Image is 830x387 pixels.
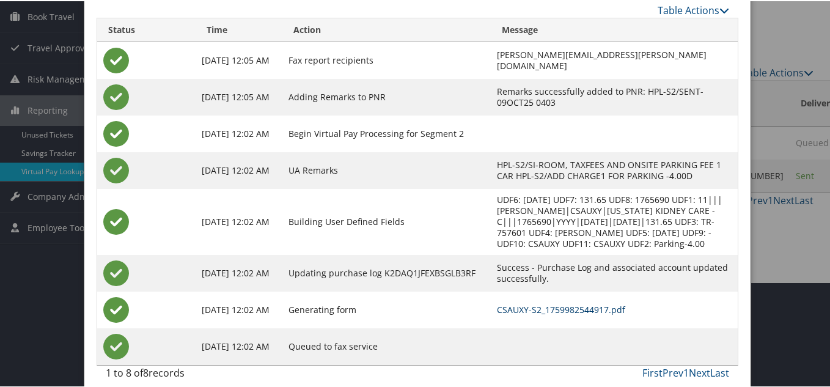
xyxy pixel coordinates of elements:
[196,290,282,327] td: [DATE] 12:02 AM
[196,114,282,151] td: [DATE] 12:02 AM
[196,78,282,114] td: [DATE] 12:05 AM
[282,188,491,254] td: Building User Defined Fields
[642,365,663,378] a: First
[491,17,738,41] th: Message: activate to sort column ascending
[282,41,491,78] td: Fax report recipients
[491,151,738,188] td: HPL-S2/SI-ROOM, TAXFEES AND ONSITE PARKING FEE 1 CAR HPL-S2/ADD CHARGE1 FOR PARKING -4.00D
[282,254,491,290] td: Updating purchase log K2DAQ1JFEXBSGLB3RF
[710,365,729,378] a: Last
[689,365,710,378] a: Next
[143,365,149,378] span: 8
[196,188,282,254] td: [DATE] 12:02 AM
[196,151,282,188] td: [DATE] 12:02 AM
[282,327,491,364] td: Queued to fax service
[106,364,248,385] div: 1 to 8 of records
[491,254,738,290] td: Success - Purchase Log and associated account updated successfully.
[282,17,491,41] th: Action: activate to sort column ascending
[196,327,282,364] td: [DATE] 12:02 AM
[658,2,729,16] a: Table Actions
[97,17,196,41] th: Status: activate to sort column ascending
[497,303,625,314] a: CSAUXY-S2_1759982544917.pdf
[282,290,491,327] td: Generating form
[282,114,491,151] td: Begin Virtual Pay Processing for Segment 2
[491,78,738,114] td: Remarks successfully added to PNR: HPL-S2/SENT-09OCT25 0403
[196,254,282,290] td: [DATE] 12:02 AM
[196,17,282,41] th: Time: activate to sort column ascending
[282,151,491,188] td: UA Remarks
[491,41,738,78] td: [PERSON_NAME][EMAIL_ADDRESS][PERSON_NAME][DOMAIN_NAME]
[196,41,282,78] td: [DATE] 12:05 AM
[491,188,738,254] td: UDF6: [DATE] UDF7: 131.65 UDF8: 1765690 UDF1: 11|||[PERSON_NAME]|CSAUXY|[US_STATE] KIDNEY CARE - ...
[683,365,689,378] a: 1
[663,365,683,378] a: Prev
[282,78,491,114] td: Adding Remarks to PNR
